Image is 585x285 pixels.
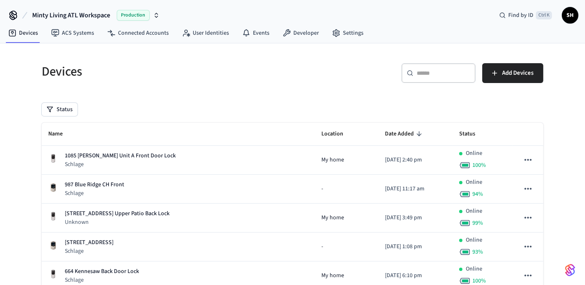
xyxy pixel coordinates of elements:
[48,128,73,140] span: Name
[321,185,323,193] span: -
[385,156,446,164] p: [DATE] 2:40 pm
[385,271,446,280] p: [DATE] 6:10 pm
[321,242,323,251] span: -
[472,219,483,227] span: 99 %
[466,149,482,158] p: Online
[385,214,446,222] p: [DATE] 3:49 pm
[65,267,139,276] p: 664 Kennesaw Back Door Lock
[326,26,370,40] a: Settings
[563,8,578,23] span: SH
[65,209,170,218] p: [STREET_ADDRESS] Upper Patio Back Lock
[472,161,486,169] span: 100 %
[65,180,124,189] p: 987 Blue Ridge CH Front
[466,236,482,245] p: Online
[65,276,139,284] p: Schlage
[42,63,288,80] h5: Devices
[502,68,533,78] span: Add Devices
[101,26,175,40] a: Connected Accounts
[45,26,101,40] a: ACS Systems
[117,10,150,21] span: Production
[48,154,58,164] img: Yale Assure Touchscreen Wifi Smart Lock, Satin Nickel, Front
[65,189,124,197] p: Schlage
[48,211,58,221] img: Yale Assure Touchscreen Wifi Smart Lock, Satin Nickel, Front
[565,264,575,277] img: SeamLogoGradient.69752ec5.svg
[493,8,559,23] div: Find by IDCtrl K
[65,218,170,226] p: Unknown
[536,11,552,19] span: Ctrl K
[65,238,113,247] p: [STREET_ADDRESS]
[459,128,486,140] span: Status
[65,160,176,169] p: Schlage
[385,128,425,140] span: Date Added
[466,207,482,216] p: Online
[2,26,45,40] a: Devices
[276,26,326,40] a: Developer
[48,269,58,279] img: Yale Assure Touchscreen Wifi Smart Lock, Satin Nickel, Front
[65,152,176,160] p: 1085 [PERSON_NAME] Unit A Front Door Lock
[508,11,533,19] span: Find by ID
[321,128,354,140] span: Location
[236,26,276,40] a: Events
[472,190,483,198] span: 94 %
[385,242,446,251] p: [DATE] 1:08 pm
[482,63,543,83] button: Add Devices
[65,247,113,255] p: Schlage
[472,277,486,285] span: 100 %
[472,248,483,256] span: 93 %
[321,214,344,222] span: My home
[48,183,58,192] img: Schlage Sense Smart Deadbolt with Camelot Trim, Front
[466,178,482,187] p: Online
[42,103,78,116] button: Status
[321,271,344,280] span: My home
[562,7,578,24] button: SH
[48,240,58,250] img: Schlage Sense Smart Deadbolt with Camelot Trim, Front
[175,26,236,40] a: User Identities
[321,156,344,164] span: My home
[32,10,110,20] span: Minty Living ATL Workspace
[466,265,482,273] p: Online
[385,185,446,193] p: [DATE] 11:17 am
